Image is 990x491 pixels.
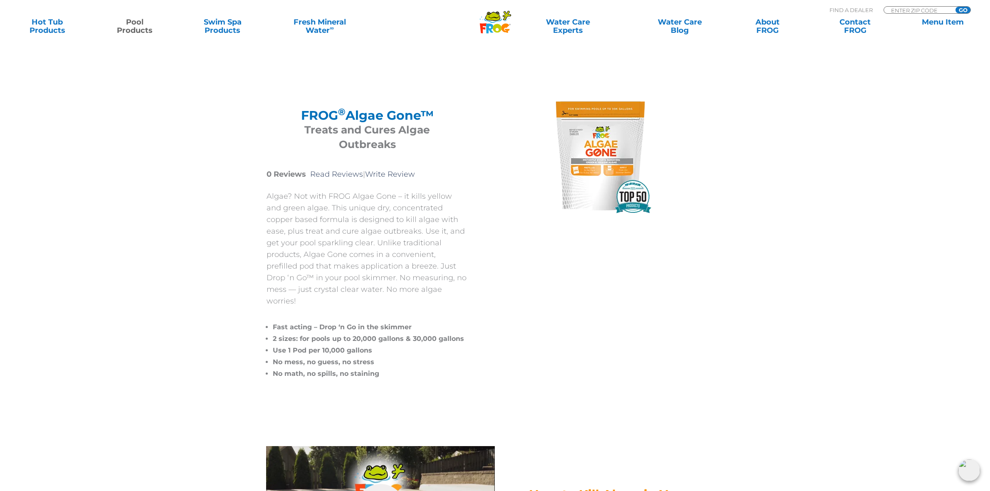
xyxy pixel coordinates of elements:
a: PoolProducts [96,18,174,35]
p: | [267,168,468,180]
a: ContactFROG [816,18,894,35]
a: Fresh MineralWater∞ [271,18,368,35]
input: GO [955,7,970,13]
a: Write Review [365,170,415,179]
input: Zip Code Form [890,7,946,14]
p: Find A Dealer [830,6,873,14]
h2: FROG Algae Gone™ [277,108,458,123]
a: AboutFROG [728,18,806,35]
li: 2 sizes: for pools up to 20,000 gallons & 30,000 gallons [273,333,468,345]
img: openIcon [958,459,980,481]
a: Swim SpaProducts [183,18,261,35]
a: Hot TubProducts [8,18,86,35]
a: Read Reviews [310,170,363,179]
li: Use 1 Pod per 10,000 gallons [273,345,468,356]
a: Water CareBlog [641,18,719,35]
sup: ∞ [330,25,334,31]
p: Algae? Not with FROG Algae Gone – it kills yellow and green algae. This unique dry, concentrated ... [267,190,468,307]
li: Fast acting – Drop ‘n Go in the skimmer [273,321,468,333]
a: Water CareExperts [505,18,631,35]
sup: ® [338,106,346,118]
span: No mess, no guess, no stress [273,358,374,366]
strong: 0 Reviews [267,170,306,179]
a: Menu Item [904,18,982,35]
h3: Treats and Cures Algae Outbreaks [277,123,458,152]
span: No math, no spills, no staining [273,370,379,378]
